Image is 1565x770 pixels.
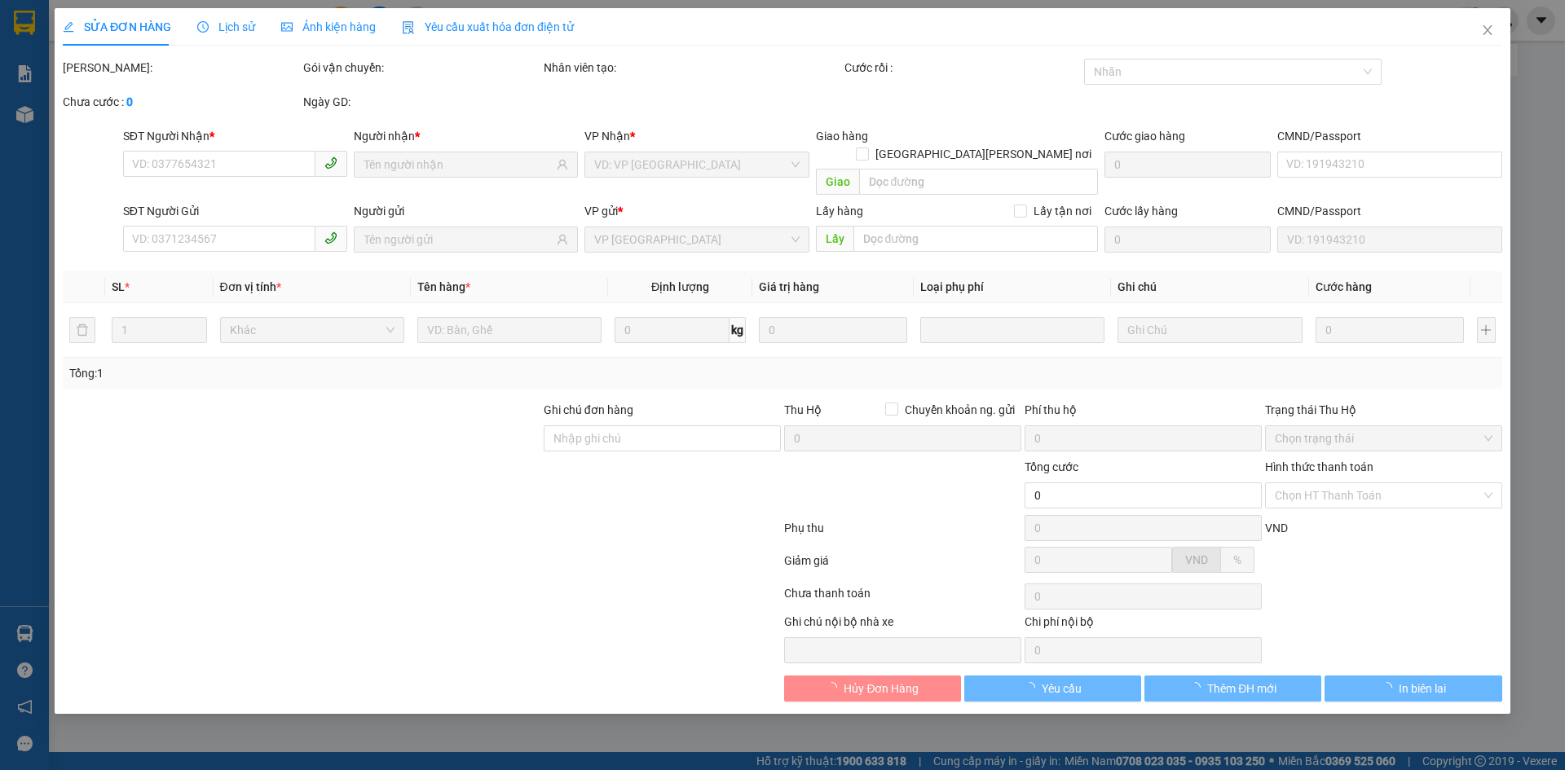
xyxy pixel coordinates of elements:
div: SĐT Người Gửi [123,202,347,220]
div: Giảm giá [782,552,1023,580]
input: Dọc đường [859,169,1098,195]
span: picture [281,21,293,33]
span: Lấy hàng [816,205,863,218]
span: loading [1024,682,1042,693]
input: Tên người gửi [364,231,553,249]
span: VND [1185,553,1208,566]
span: user [558,159,569,170]
span: [GEOGRAPHIC_DATA][PERSON_NAME] nơi [869,145,1098,163]
span: Cước hàng [1316,280,1372,293]
span: Yêu cầu [1042,680,1082,697]
th: Ghi chú [1112,271,1309,303]
span: Giao hàng [816,130,868,143]
div: Chi phí nội bộ [1025,613,1262,637]
button: Hủy Đơn Hàng [784,675,961,702]
span: VP Nhận [585,130,631,143]
div: CMND/Passport [1277,202,1501,220]
button: Close [1465,8,1510,54]
span: VP Đà Lạt [595,227,800,252]
button: In biên lai [1325,675,1502,702]
span: Giá trị hàng [759,280,819,293]
div: Người nhận [354,127,578,145]
span: Tên hàng [417,280,470,293]
input: Cước giao hàng [1104,152,1271,178]
span: kg [730,317,746,343]
span: close [1481,24,1494,37]
div: Gói vận chuyển: [303,59,540,77]
img: icon [402,21,415,34]
span: Thu Hộ [784,403,822,416]
input: VD: Bàn, Ghế [417,317,602,343]
div: CMND/Passport [1277,127,1501,145]
div: VP gửi [585,202,809,220]
span: Lịch sử [197,20,255,33]
input: Ghi chú đơn hàng [544,425,781,451]
span: phone [324,231,337,244]
div: Ngày GD: [303,93,540,111]
div: Người gửi [354,202,578,220]
span: clock-circle [197,21,209,33]
span: Yêu cầu xuất hóa đơn điện tử [402,20,574,33]
input: VD: 191943210 [1277,227,1501,253]
input: 0 [1316,317,1464,343]
div: Tổng: 1 [69,364,604,382]
div: Nhân viên tạo: [544,59,841,77]
span: Chọn trạng thái [1275,426,1492,451]
span: SL [112,280,126,293]
span: Thêm ĐH mới [1207,680,1276,697]
label: Cước giao hàng [1104,130,1185,143]
div: Chưa cước : [63,93,300,111]
span: edit [63,21,74,33]
label: Ghi chú đơn hàng [544,403,633,416]
span: Ảnh kiện hàng [281,20,376,33]
button: plus [1477,317,1495,343]
span: Đơn vị tính [220,280,281,293]
input: Dọc đường [853,226,1098,252]
span: loading [827,682,844,693]
div: Ghi chú nội bộ nhà xe [784,613,1021,637]
button: delete [69,317,95,343]
span: Tổng cước [1025,460,1078,473]
span: SỬA ĐƠN HÀNG [63,20,171,33]
span: Hủy Đơn Hàng [844,680,919,697]
div: Phụ thu [782,519,1023,548]
label: Cước lấy hàng [1104,205,1178,218]
div: Chưa thanh toán [782,584,1023,613]
span: Lấy [816,226,853,252]
b: 0 [126,95,133,108]
button: Thêm ĐH mới [1144,675,1321,702]
span: loading [1189,682,1207,693]
input: Tên người nhận [364,156,553,174]
span: loading [1381,682,1399,693]
div: SĐT Người Nhận [123,127,347,145]
div: Trạng thái Thu Hộ [1265,401,1502,419]
input: 0 [759,317,907,343]
span: phone [324,156,337,169]
button: Yêu cầu [964,675,1141,702]
div: Cước rồi : [844,59,1082,77]
div: Phí thu hộ [1025,401,1262,425]
span: user [558,234,569,245]
span: Khác [230,318,395,342]
div: [PERSON_NAME]: [63,59,300,77]
input: Ghi Chú [1118,317,1303,343]
span: % [1233,553,1241,566]
span: Định lượng [651,280,709,293]
span: Chuyển khoản ng. gửi [898,401,1021,419]
span: VND [1265,521,1288,535]
label: Hình thức thanh toán [1265,460,1373,473]
span: Lấy tận nơi [1027,202,1098,220]
span: Giao [816,169,859,195]
input: Cước lấy hàng [1104,227,1271,253]
th: Loại phụ phí [914,271,1111,303]
span: In biên lai [1399,680,1446,697]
